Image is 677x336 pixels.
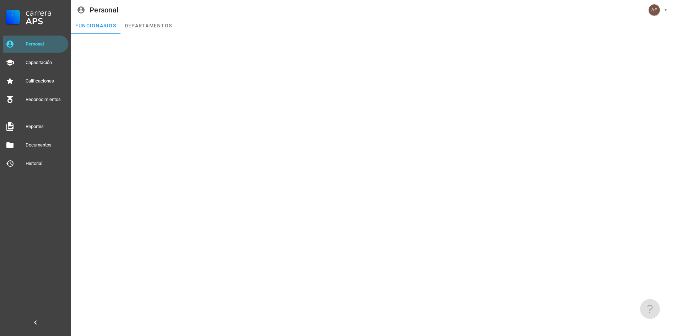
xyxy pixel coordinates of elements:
div: Carrera [26,9,65,17]
div: Documentos [26,142,65,148]
button: avatar [644,4,671,16]
div: Calificaciones [26,78,65,84]
a: Reconocimientos [3,91,68,108]
div: Reconocimientos [26,97,65,102]
a: Capacitación [3,54,68,71]
a: Historial [3,155,68,172]
div: Capacitación [26,60,65,65]
div: Historial [26,161,65,166]
a: Personal [3,36,68,53]
div: avatar [649,4,660,16]
span: AF [651,4,657,16]
a: funcionarios [71,17,120,34]
div: Reportes [26,124,65,129]
div: Personal [90,6,118,14]
div: APS [26,17,65,26]
a: departamentos [120,17,176,34]
a: Reportes [3,118,68,135]
div: Personal [26,41,65,47]
a: Documentos [3,137,68,154]
a: Calificaciones [3,73,68,90]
